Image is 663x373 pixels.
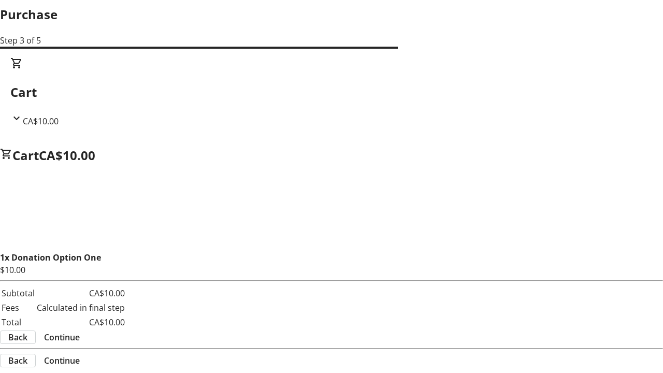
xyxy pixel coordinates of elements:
[10,83,653,102] h2: Cart
[1,301,35,314] td: Fees
[36,331,88,343] button: Continue
[39,147,95,164] span: CA$10.00
[1,315,35,329] td: Total
[12,147,39,164] span: Cart
[1,286,35,300] td: Subtotal
[36,354,88,367] button: Continue
[8,354,27,367] span: Back
[10,57,653,127] div: CartCA$10.00
[36,301,125,314] td: Calculated in final step
[23,116,59,127] span: CA$10.00
[8,331,27,343] span: Back
[36,286,125,300] td: CA$10.00
[36,315,125,329] td: CA$10.00
[44,354,80,367] span: Continue
[44,331,80,343] span: Continue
